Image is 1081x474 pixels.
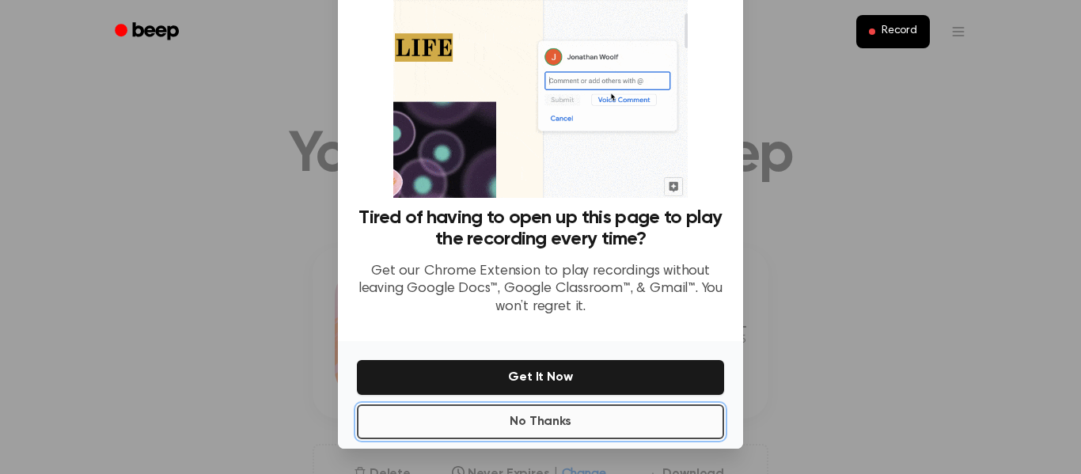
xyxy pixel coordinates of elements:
[104,17,193,47] a: Beep
[357,360,724,395] button: Get It Now
[882,25,917,39] span: Record
[939,13,977,51] button: Open menu
[357,207,724,250] h3: Tired of having to open up this page to play the recording every time?
[357,263,724,317] p: Get our Chrome Extension to play recordings without leaving Google Docs™, Google Classroom™, & Gm...
[357,404,724,439] button: No Thanks
[856,15,930,48] button: Record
